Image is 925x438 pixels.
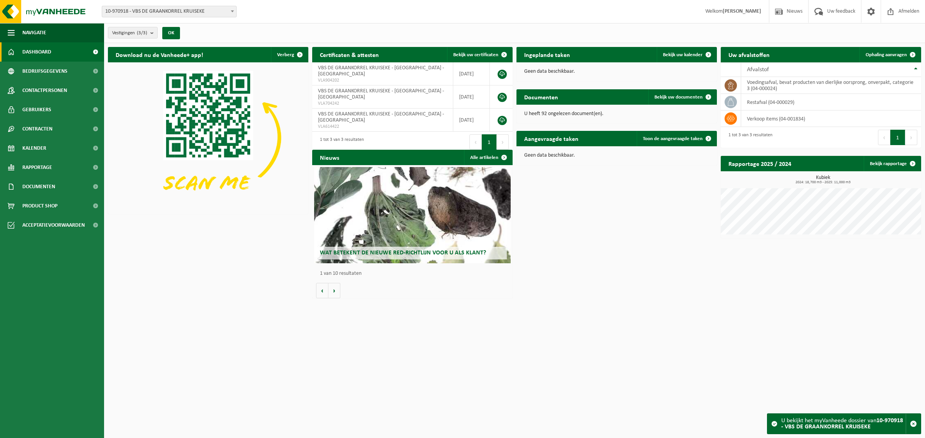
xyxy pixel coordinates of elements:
a: Wat betekent de nieuwe RED-richtlijn voor u als klant? [314,167,511,263]
span: Bekijk uw kalender [663,52,703,57]
span: Bekijk uw certificaten [453,52,498,57]
span: Wat betekent de nieuwe RED-richtlijn voor u als klant? [320,250,486,256]
button: 1 [482,134,497,150]
a: Bekijk uw kalender [657,47,716,62]
span: VLA704242 [318,100,447,107]
button: Previous [469,134,482,150]
h2: Ingeplande taken [516,47,578,62]
td: restafval (04-000029) [741,94,921,110]
td: verkoop items (04-001834) [741,110,921,127]
span: Toon de aangevraagde taken [643,136,703,141]
span: Bekijk uw documenten [654,95,703,100]
span: Afvalstof [747,67,769,73]
span: 10-970918 - VBS DE GRAANKORREL KRUISEKE [102,6,236,17]
div: 1 tot 3 van 3 resultaten [725,129,772,146]
h2: Uw afvalstoffen [721,47,777,62]
button: Next [497,134,509,150]
button: Next [905,130,917,145]
a: Ophaling aanvragen [859,47,920,62]
span: Product Shop [22,196,57,216]
span: 2024: 18,700 m3 - 2025: 11,000 m3 [725,181,921,184]
span: Bedrijfsgegevens [22,62,67,81]
span: Gebruikers [22,100,51,119]
span: Ophaling aanvragen [866,52,907,57]
span: VLA614422 [318,124,447,130]
td: [DATE] [453,85,490,109]
img: Download de VHEPlus App [108,62,308,212]
a: Bekijk rapportage [864,156,920,171]
a: Alle artikelen [464,150,512,165]
h2: Rapportage 2025 / 2024 [721,156,799,171]
span: Verberg [277,52,294,57]
button: Vestigingen(3/3) [108,27,158,38]
span: Contactpersonen [22,81,67,100]
strong: 10-970918 - VBS DE GRAANKORREL KRUISEKE [781,418,903,430]
span: VBS DE GRAANKORREL KRUISEKE - [GEOGRAPHIC_DATA] - [GEOGRAPHIC_DATA] [318,111,444,123]
button: OK [162,27,180,39]
span: 10-970918 - VBS DE GRAANKORREL KRUISEKE [102,6,237,17]
span: Rapportage [22,158,52,177]
td: [DATE] [453,62,490,85]
span: Navigatie [22,23,46,42]
h2: Aangevraagde taken [516,131,586,146]
h2: Nieuws [312,150,347,165]
a: Bekijk uw certificaten [447,47,512,62]
span: VBS DE GRAANKORREL KRUISEKE - [GEOGRAPHIC_DATA] - [GEOGRAPHIC_DATA] [318,65,444,77]
span: Kalender [22,139,46,158]
button: Volgende [328,283,340,298]
h2: Documenten [516,89,566,104]
button: Verberg [271,47,308,62]
a: Toon de aangevraagde taken [637,131,716,146]
strong: [PERSON_NAME] [723,8,761,14]
a: Bekijk uw documenten [648,89,716,105]
td: voedingsafval, bevat producten van dierlijke oorsprong, onverpakt, categorie 3 (04-000024) [741,77,921,94]
span: VLA904202 [318,77,447,84]
span: Acceptatievoorwaarden [22,216,85,235]
span: Contracten [22,119,52,139]
span: Documenten [22,177,55,196]
h2: Certificaten & attesten [312,47,387,62]
button: Vorige [316,283,328,298]
td: [DATE] [453,109,490,132]
div: U bekijkt het myVanheede dossier van [781,414,906,434]
span: Dashboard [22,42,51,62]
button: 1 [890,130,905,145]
div: 1 tot 3 van 3 resultaten [316,134,364,150]
h3: Kubiek [725,175,921,184]
p: Geen data beschikbaar. [524,153,709,158]
p: 1 van 10 resultaten [320,271,509,276]
span: VBS DE GRAANKORREL KRUISEKE - [GEOGRAPHIC_DATA] - [GEOGRAPHIC_DATA] [318,88,444,100]
h2: Download nu de Vanheede+ app! [108,47,211,62]
p: U heeft 92 ongelezen document(en). [524,111,709,117]
count: (3/3) [137,30,147,35]
span: Vestigingen [112,27,147,39]
button: Previous [878,130,890,145]
p: Geen data beschikbaar. [524,69,709,74]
